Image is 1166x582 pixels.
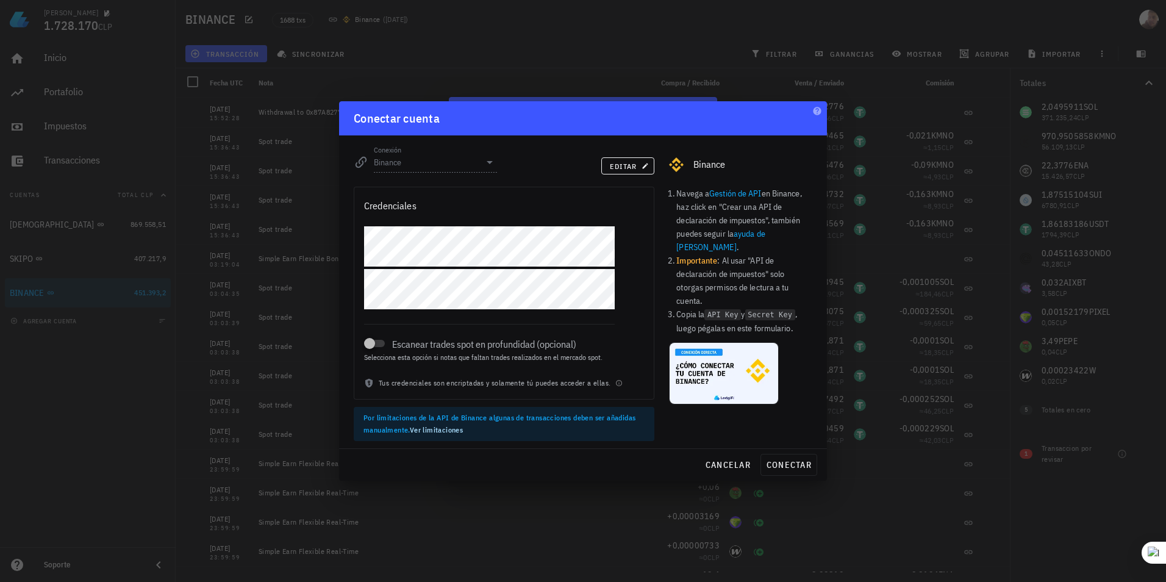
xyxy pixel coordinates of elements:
[364,354,615,361] div: Selecciona esta opción si notas que faltan trades realizados en el mercado spot.
[704,309,741,321] code: API Key
[363,412,645,436] div: Por limitaciones de la API de Binance algunas de transacciones deben ser añadidas manualmente.
[354,109,440,128] div: Conectar cuenta
[676,187,812,254] li: Navega a en Binance, haz click en "Crear una API de declaración de impuestos", también puedes seg...
[676,307,812,335] li: Copia la y , luego pégalas en este formulario.
[766,459,812,470] span: conectar
[354,377,654,399] div: Tus credenciales son encriptadas y solamente tú puedes acceder a ellas.
[745,309,795,321] code: Secret Key
[609,162,646,171] span: editar
[392,338,615,350] label: Escanear trades spot en profundidad (opcional)
[374,145,401,154] label: Conexión
[705,459,751,470] span: cancelar
[700,454,756,476] button: cancelar
[760,454,817,476] button: conectar
[693,159,812,170] div: Binance
[364,197,417,214] div: Credenciales
[676,254,812,307] li: : Al usar "API de declaración de impuestos" solo otorgas permisos de lectura a tu cuenta.
[709,188,761,199] a: Gestión de API
[601,157,654,174] button: editar
[676,255,717,266] b: Importante
[410,425,463,434] a: Ver limitaciones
